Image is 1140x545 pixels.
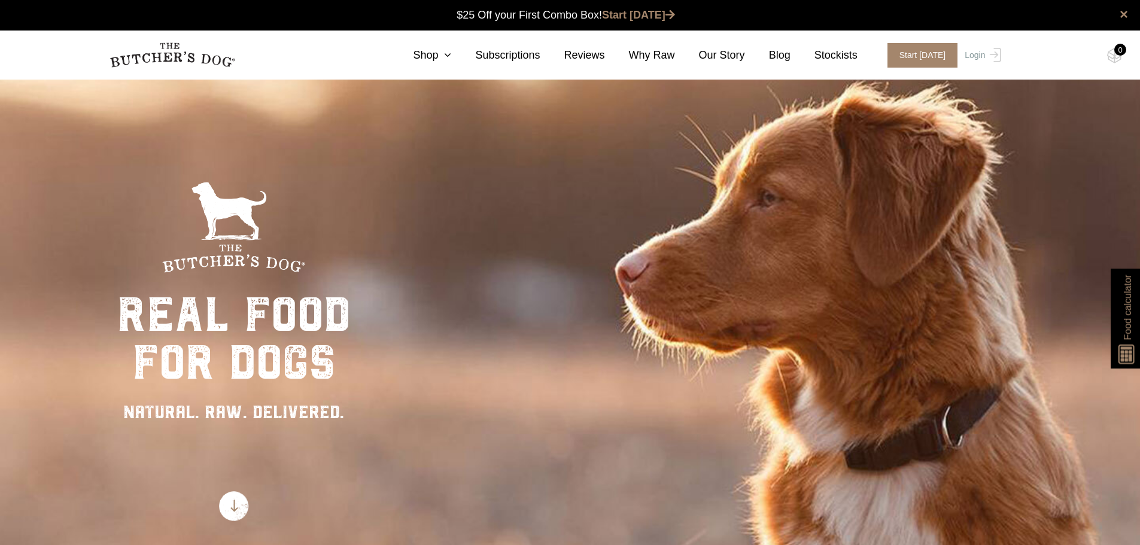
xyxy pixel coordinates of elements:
[540,47,605,63] a: Reviews
[962,43,1001,68] a: Login
[791,47,858,63] a: Stockists
[875,43,962,68] a: Start [DATE]
[675,47,745,63] a: Our Story
[605,47,675,63] a: Why Raw
[117,291,351,386] div: real food for dogs
[745,47,791,63] a: Blog
[1107,48,1122,63] img: TBD_Cart-Empty.png
[887,43,958,68] span: Start [DATE]
[1120,7,1128,22] a: close
[117,398,351,425] div: NATURAL. RAW. DELIVERED.
[1114,44,1126,56] div: 0
[1120,275,1135,340] span: Food calculator
[451,47,540,63] a: Subscriptions
[389,47,451,63] a: Shop
[602,9,675,21] a: Start [DATE]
